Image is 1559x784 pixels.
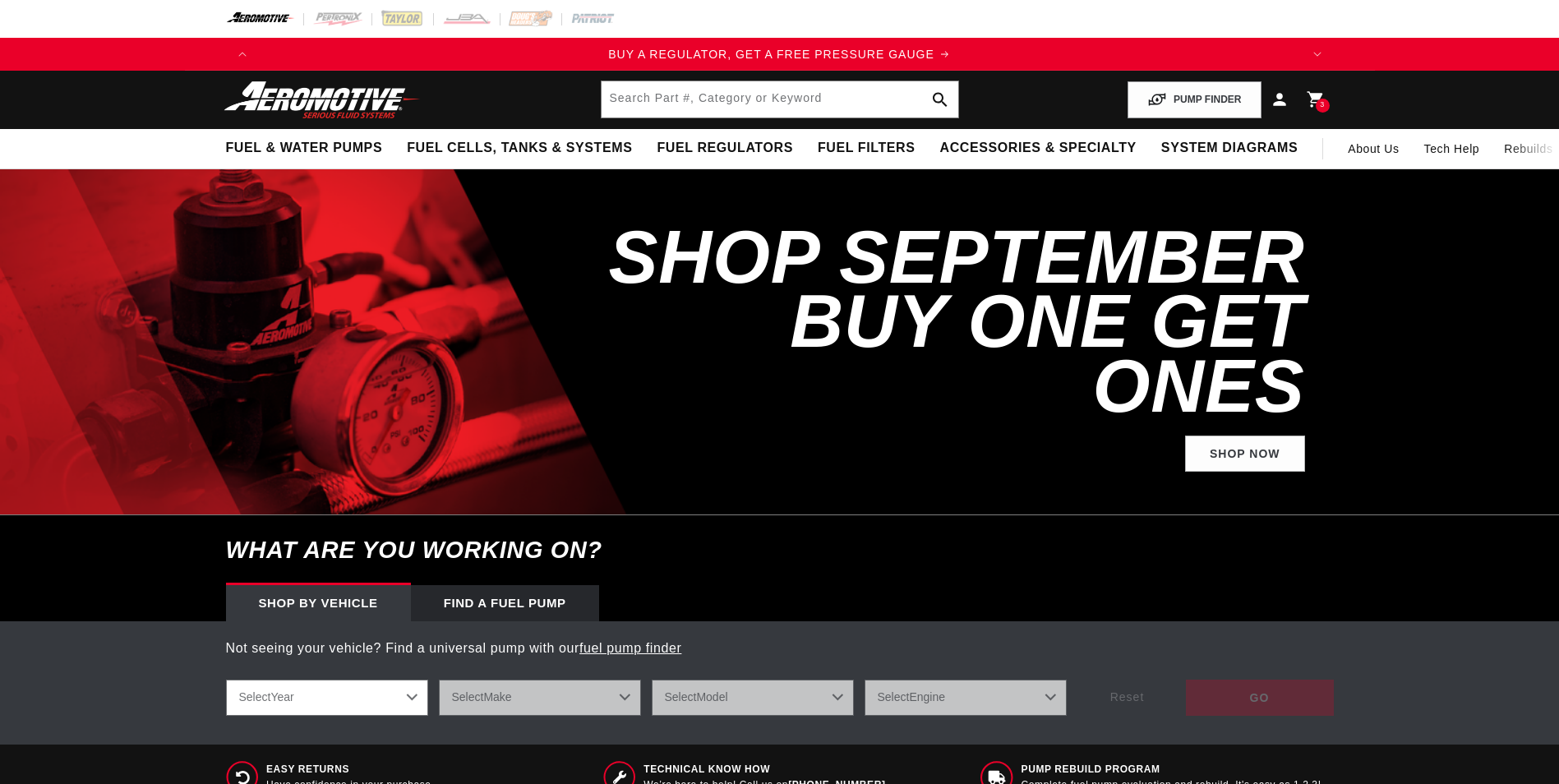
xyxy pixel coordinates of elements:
h2: SHOP SEPTEMBER BUY ONE GET ONES [602,225,1305,419]
span: Pump Rebuild program [1022,763,1321,777]
button: Translation missing: en.sections.announcements.previous_announcement [226,38,259,71]
span: Fuel Filters [818,140,916,157]
summary: Accessories & Specialty [928,129,1149,168]
a: About Us [1335,129,1411,168]
button: search button [922,81,958,118]
div: Announcement [259,45,1301,63]
span: Fuel Cells, Tanks & Systems [407,140,632,157]
span: Tech Help [1424,140,1480,158]
button: PUMP FINDER [1128,81,1261,118]
span: Rebuilds [1504,140,1552,158]
button: Translation missing: en.sections.announcements.next_announcement [1301,38,1334,71]
summary: Fuel Cells, Tanks & Systems [394,129,644,168]
span: Accessories & Specialty [940,140,1137,157]
a: fuel pump finder [579,641,681,655]
span: 3 [1320,99,1325,113]
div: 1 of 4 [259,45,1301,63]
a: Shop Now [1185,436,1305,473]
span: Fuel Regulators [657,140,792,157]
summary: Fuel Regulators [644,129,805,168]
img: Aeromotive [219,81,425,119]
a: BUY A REGULATOR, GET A FREE PRESSURE GAUGE [259,45,1301,63]
summary: Fuel & Water Pumps [214,129,395,168]
h6: What are you working on? [185,515,1375,585]
summary: System Diagrams [1149,129,1310,168]
select: Engine [865,680,1067,716]
span: BUY A REGULATOR, GET A FREE PRESSURE GAUGE [608,48,934,61]
span: Easy Returns [266,763,435,777]
div: Shop by vehicle [226,585,411,621]
summary: Tech Help [1412,129,1492,168]
span: Technical Know How [643,763,885,777]
select: Model [652,680,854,716]
select: Make [439,680,641,716]
slideshow-component: Translation missing: en.sections.announcements.announcement_bar [185,38,1375,71]
span: System Diagrams [1161,140,1298,157]
select: Year [226,680,428,716]
span: About Us [1348,142,1399,155]
span: Fuel & Water Pumps [226,140,383,157]
summary: Fuel Filters [805,129,928,168]
input: Search by Part Number, Category or Keyword [602,81,958,118]
div: Find a Fuel Pump [411,585,599,621]
p: Not seeing your vehicle? Find a universal pump with our [226,638,1334,659]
